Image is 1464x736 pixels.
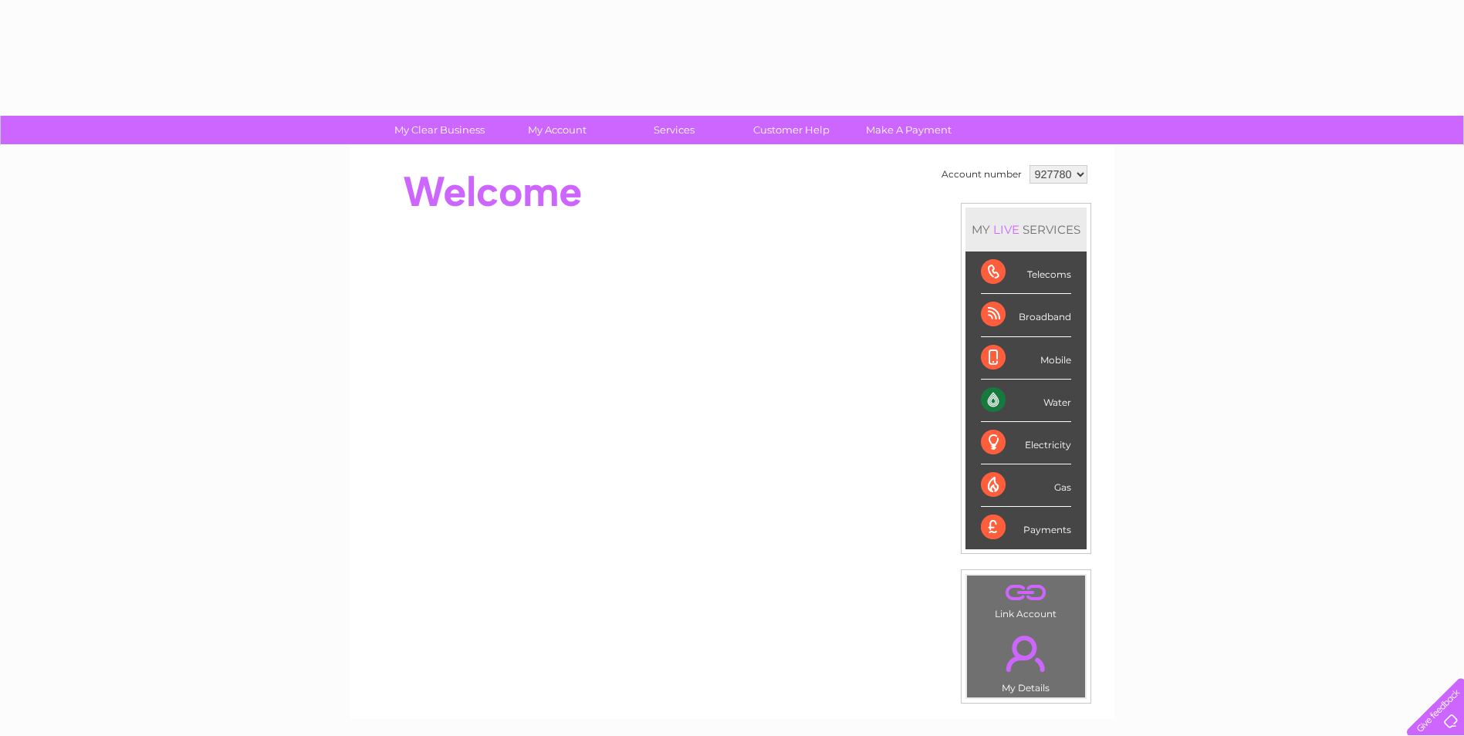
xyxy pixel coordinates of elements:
div: Mobile [981,337,1071,380]
div: Broadband [981,294,1071,336]
td: Account number [938,161,1026,187]
div: Water [981,380,1071,422]
a: Services [610,116,738,144]
div: LIVE [990,222,1023,237]
a: . [971,626,1081,680]
div: MY SERVICES [965,208,1087,252]
a: My Clear Business [376,116,503,144]
a: My Account [493,116,620,144]
a: . [971,579,1081,606]
div: Telecoms [981,252,1071,294]
a: Customer Help [728,116,855,144]
td: My Details [966,623,1086,698]
div: Gas [981,464,1071,507]
div: Payments [981,507,1071,549]
td: Link Account [966,575,1086,623]
div: Electricity [981,422,1071,464]
a: Make A Payment [845,116,972,144]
